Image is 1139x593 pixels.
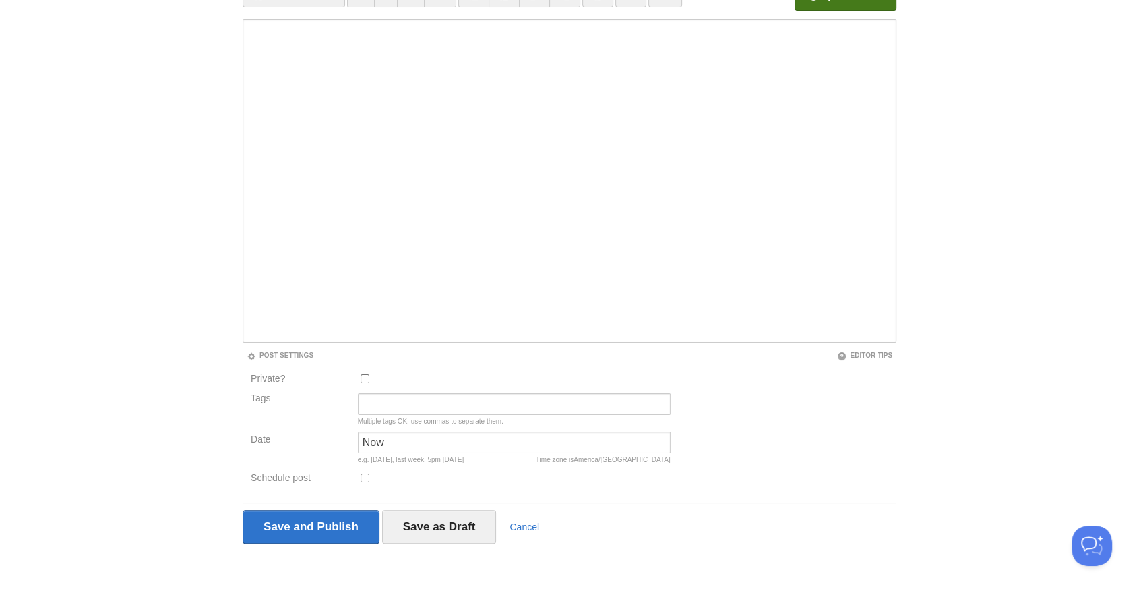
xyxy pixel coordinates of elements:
iframe: Help Scout Beacon - Open [1072,526,1112,566]
div: Time zone is [536,457,671,463]
label: Private? [251,374,350,387]
a: Cancel [510,521,539,532]
div: e.g. [DATE], last week, 5pm [DATE] [358,457,671,463]
input: Save and Publish [243,510,379,544]
label: Tags [247,393,354,403]
div: Multiple tags OK, use commas to separate them. [358,418,671,425]
input: Save as Draft [382,510,497,544]
a: Post Settings [247,351,313,359]
span: America/[GEOGRAPHIC_DATA] [574,456,671,463]
label: Date [251,434,350,447]
label: Schedule post [251,473,350,486]
a: Editor Tips [837,351,892,359]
